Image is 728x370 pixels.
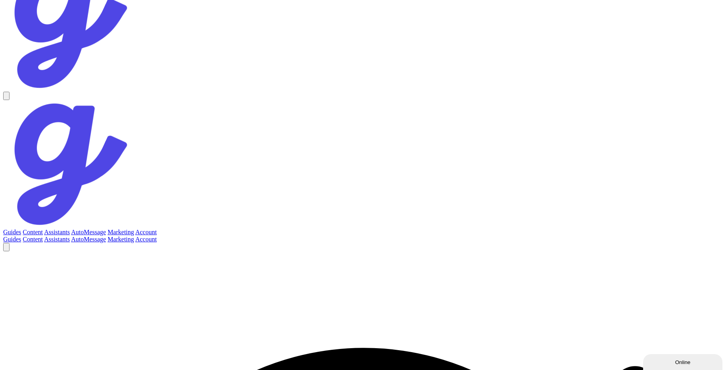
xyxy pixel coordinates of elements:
a: Assistants [44,236,70,243]
a: Content [23,236,43,243]
a: Marketing [108,229,134,235]
img: Guestive Guides [3,100,130,227]
a: Account [135,229,157,235]
a: Content [23,229,43,235]
a: Guides [3,229,21,235]
a: AutoMessage [71,236,106,243]
a: Marketing [108,236,134,243]
a: Assistants [44,229,70,235]
iframe: chat widget [643,353,724,370]
a: Guides [3,236,21,243]
button: Notifications [3,243,10,251]
a: Account [135,236,157,243]
a: AutoMessage [71,229,106,235]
